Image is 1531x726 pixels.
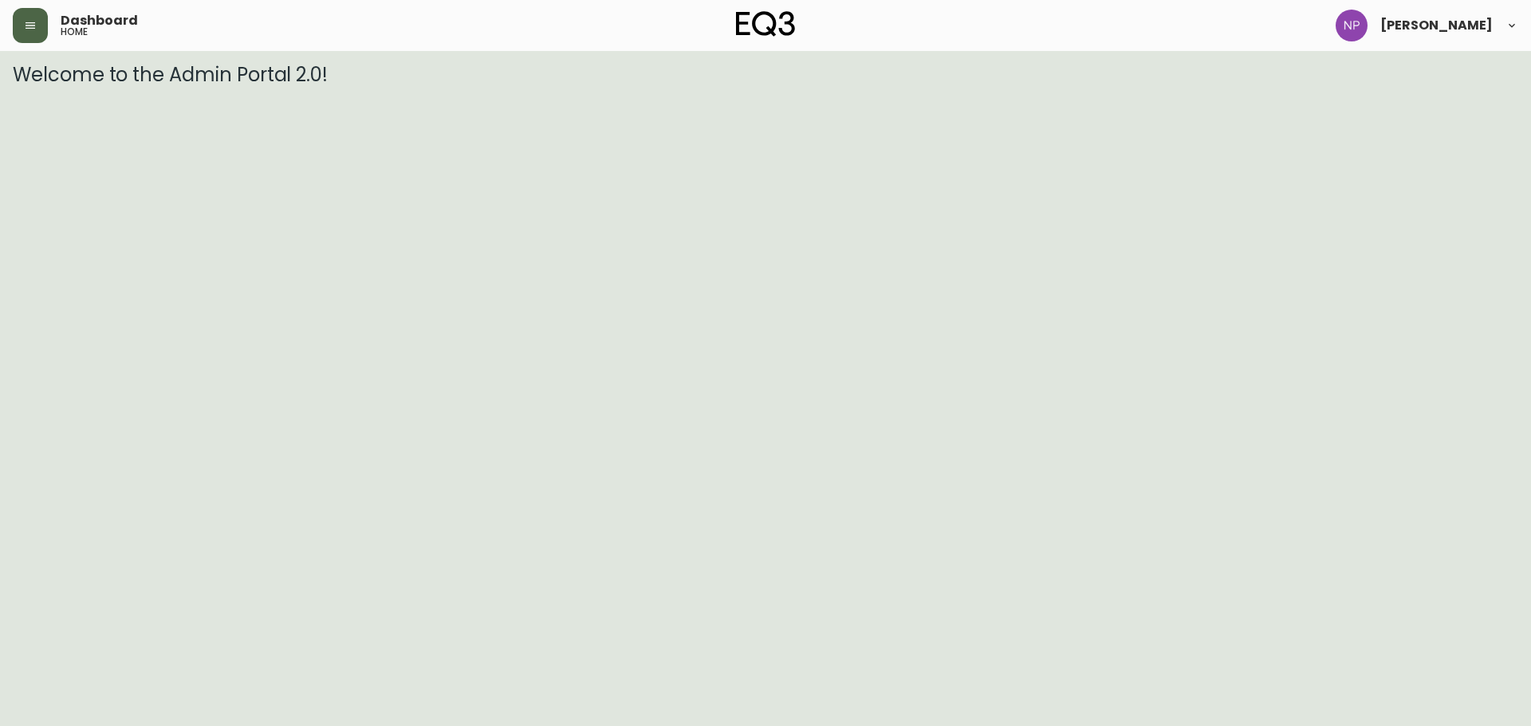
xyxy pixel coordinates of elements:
[13,64,1518,86] h3: Welcome to the Admin Portal 2.0!
[1336,10,1368,41] img: 50f1e64a3f95c89b5c5247455825f96f
[61,27,88,37] h5: home
[1380,19,1493,32] span: [PERSON_NAME]
[61,14,138,27] span: Dashboard
[736,11,795,37] img: logo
